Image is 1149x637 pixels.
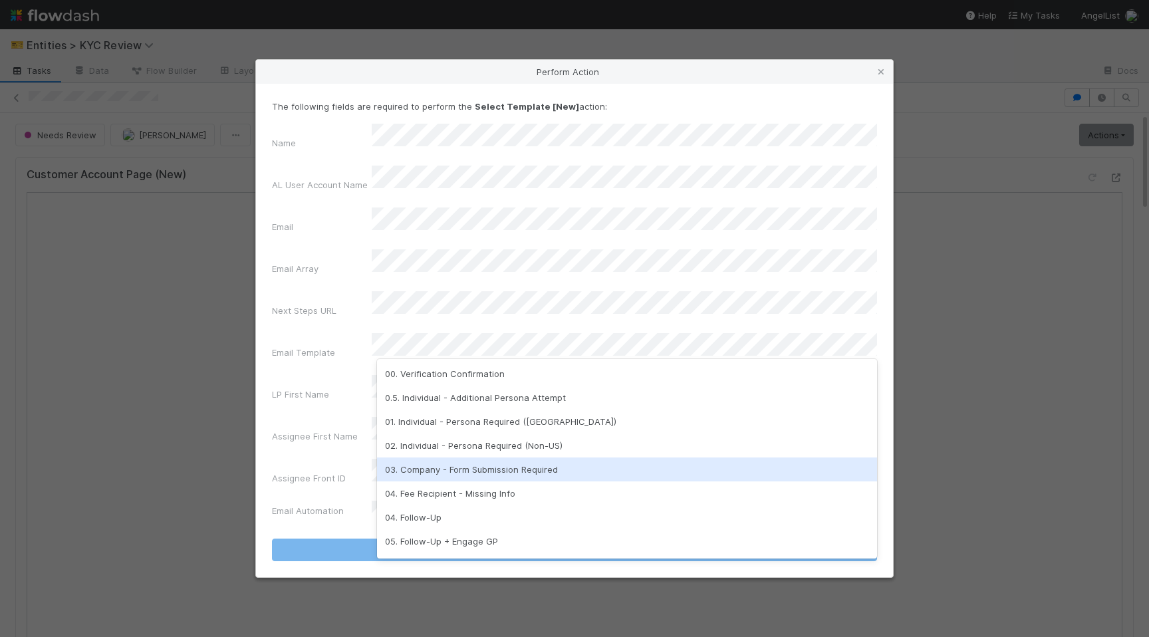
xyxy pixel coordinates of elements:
[377,362,877,386] div: 00. Verification Confirmation
[272,388,329,401] label: LP First Name
[377,553,877,577] div: 06. Follow-Up LP + Follow-Up GP
[272,346,335,359] label: Email Template
[272,430,358,443] label: Assignee First Name
[377,481,877,505] div: 04. Fee Recipient - Missing Info
[272,136,296,150] label: Name
[256,60,893,84] div: Perform Action
[377,529,877,553] div: 05. Follow-Up + Engage GP
[272,220,293,233] label: Email
[272,100,877,113] p: The following fields are required to perform the action:
[272,504,344,517] label: Email Automation
[377,457,877,481] div: 03. Company - Form Submission Required
[272,539,877,561] button: Select Template [New]
[272,304,336,317] label: Next Steps URL
[475,101,579,112] strong: Select Template [New]
[377,505,877,529] div: 04. Follow-Up
[377,434,877,457] div: 02. Individual - Persona Required (Non-US)
[272,178,368,191] label: AL User Account Name
[377,386,877,410] div: 0.5. Individual - Additional Persona Attempt
[272,471,346,485] label: Assignee Front ID
[272,262,319,275] label: Email Array
[377,410,877,434] div: 01. Individual - Persona Required ([GEOGRAPHIC_DATA])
